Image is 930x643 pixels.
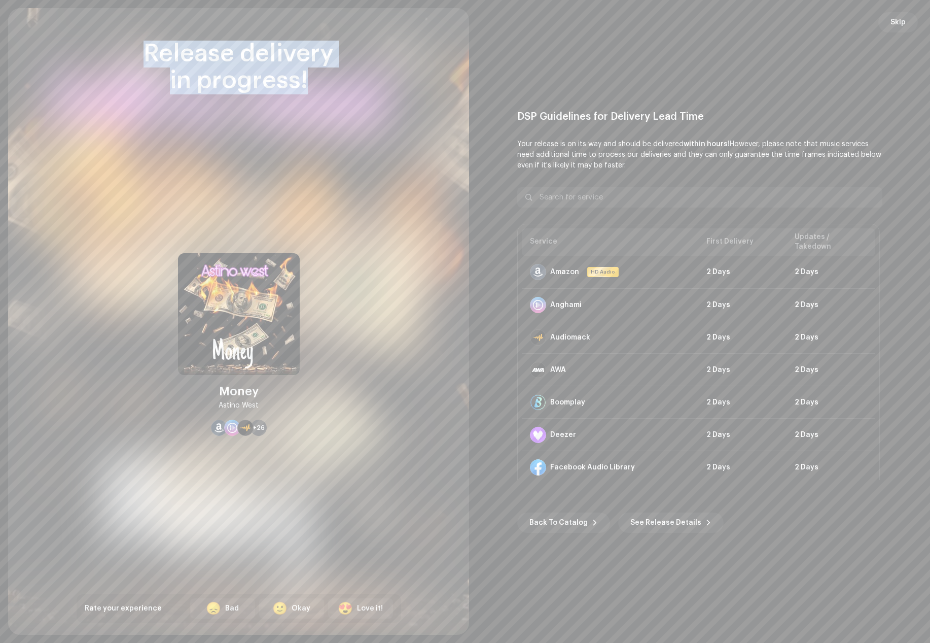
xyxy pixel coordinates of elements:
[786,289,875,321] td: 2 Days
[77,41,401,94] div: Release delivery in progress!
[178,253,300,375] img: ee2d97a2-d080-4c53-b75e-002819669e25
[517,187,882,208] input: Search for service
[698,419,786,451] td: 2 Days
[550,463,635,471] div: Facebook Audio Library
[698,256,786,289] td: 2 Days
[292,603,310,614] div: Okay
[698,321,786,354] td: 2 Days
[786,386,875,419] td: 2 Days
[550,431,576,439] div: Deezer
[550,268,579,276] div: Amazon
[786,228,875,256] th: Updates / Takedown
[698,354,786,386] td: 2 Days
[357,603,383,614] div: Love it!
[786,451,875,484] td: 2 Days
[786,321,875,354] td: 2 Days
[786,256,875,289] td: 2 Days
[698,228,786,256] th: First Delivery
[550,366,566,374] div: AWA
[618,513,724,533] button: See Release Details
[338,602,353,615] div: 😍
[522,228,699,256] th: Service
[550,301,582,309] div: Anghami
[529,513,588,533] span: Back To Catalog
[272,602,288,615] div: 🙂
[206,602,221,615] div: 😞
[517,513,610,533] button: Back To Catalog
[225,603,239,614] div: Bad
[890,12,906,32] span: Skip
[786,354,875,386] td: 2 Days
[219,399,259,412] div: Astino West
[219,383,259,399] div: Money
[786,419,875,451] td: 2 Days
[698,386,786,419] td: 2 Days
[517,139,882,171] p: Your release is on its way and should be delivered However, please note that music services need ...
[253,424,265,432] span: +26
[878,12,918,32] button: Skip
[684,141,730,148] b: within hours!
[698,451,786,484] td: 2 Days
[517,111,882,123] div: DSP Guidelines for Delivery Lead Time
[85,605,162,612] span: Rate your experience
[630,513,701,533] span: See Release Details
[550,398,585,407] div: Boomplay
[550,333,590,342] div: Audiomack
[698,289,786,321] td: 2 Days
[588,268,618,276] span: HD Audio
